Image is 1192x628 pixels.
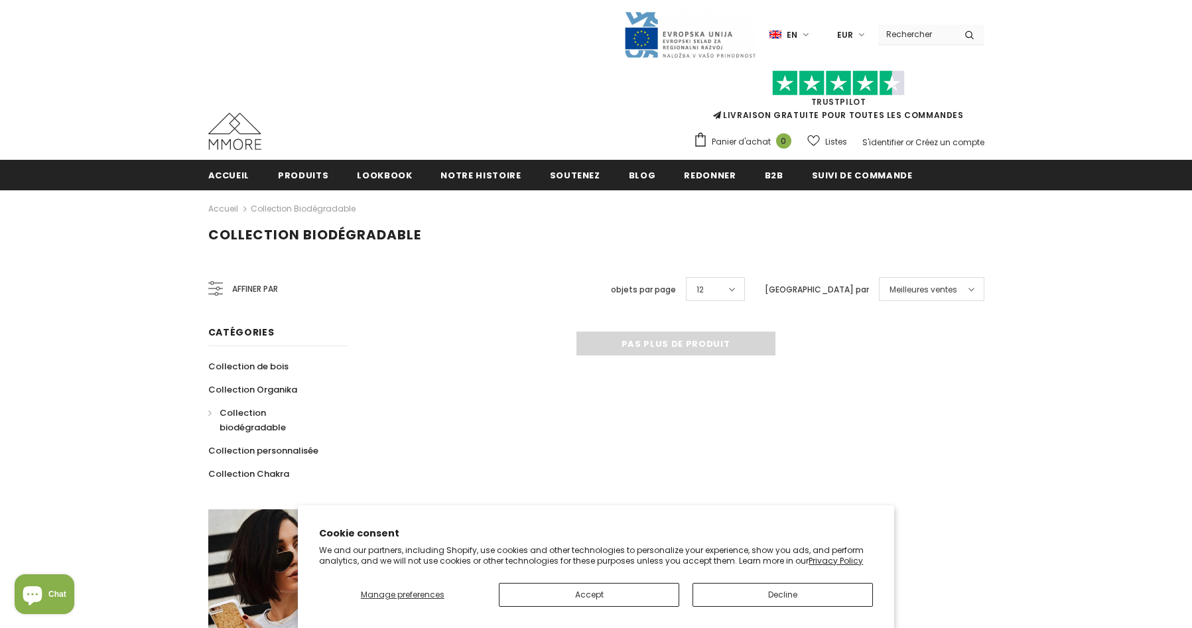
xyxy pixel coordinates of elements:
[837,29,853,42] span: EUR
[208,201,238,217] a: Accueil
[208,355,289,378] a: Collection de bois
[208,160,250,190] a: Accueil
[812,169,913,182] span: Suivi de commande
[693,76,984,121] span: LIVRAISON GRATUITE POUR TOUTES LES COMMANDES
[890,283,957,296] span: Meilleures ventes
[357,169,412,182] span: Lookbook
[208,225,421,244] span: Collection biodégradable
[550,160,600,190] a: soutenez
[772,70,905,96] img: Faites confiance aux étoiles pilotes
[769,29,781,40] img: i-lang-1.png
[550,169,600,182] span: soutenez
[319,545,873,566] p: We and our partners, including Shopify, use cookies and other technologies to personalize your ex...
[499,583,679,607] button: Accept
[440,160,521,190] a: Notre histoire
[357,160,412,190] a: Lookbook
[693,583,873,607] button: Decline
[208,444,318,457] span: Collection personnalisée
[811,96,866,107] a: TrustPilot
[765,169,783,182] span: B2B
[787,29,797,42] span: en
[629,169,656,182] span: Blog
[208,378,297,401] a: Collection Organika
[862,137,903,148] a: S'identifier
[208,360,289,373] span: Collection de bois
[208,169,250,182] span: Accueil
[208,401,333,439] a: Collection biodégradable
[208,468,289,480] span: Collection Chakra
[232,282,278,296] span: Affiner par
[776,133,791,149] span: 0
[624,11,756,59] img: Javni Razpis
[696,283,704,296] span: 12
[251,203,356,214] a: Collection biodégradable
[208,113,261,150] img: Cas MMORE
[765,283,869,296] label: [GEOGRAPHIC_DATA] par
[712,135,771,149] span: Panier d'achat
[208,439,318,462] a: Collection personnalisée
[765,160,783,190] a: B2B
[440,169,521,182] span: Notre histoire
[905,137,913,148] span: or
[208,383,297,396] span: Collection Organika
[208,462,289,485] a: Collection Chakra
[693,132,798,152] a: Panier d'achat 0
[812,160,913,190] a: Suivi de commande
[611,283,676,296] label: objets par page
[220,407,286,434] span: Collection biodégradable
[319,583,486,607] button: Manage preferences
[278,169,328,182] span: Produits
[11,574,78,617] inbox-online-store-chat: Shopify online store chat
[319,527,873,540] h2: Cookie consent
[684,169,736,182] span: Redonner
[624,29,756,40] a: Javni Razpis
[278,160,328,190] a: Produits
[208,326,275,339] span: Catégories
[809,555,863,566] a: Privacy Policy
[878,25,955,44] input: Search Site
[825,135,847,149] span: Listes
[361,589,444,600] span: Manage preferences
[915,137,984,148] a: Créez un compte
[684,160,736,190] a: Redonner
[807,130,847,153] a: Listes
[629,160,656,190] a: Blog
